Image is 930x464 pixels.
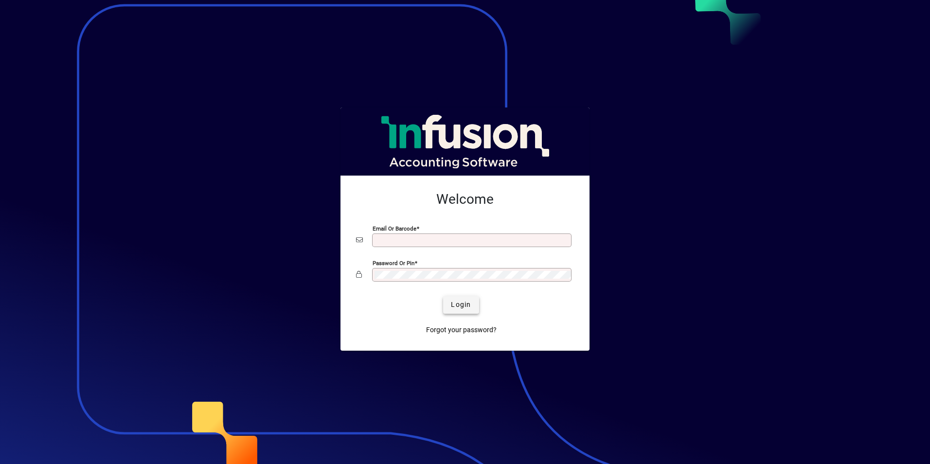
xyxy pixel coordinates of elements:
[443,296,479,314] button: Login
[422,321,501,339] a: Forgot your password?
[356,191,574,208] h2: Welcome
[373,225,416,232] mat-label: Email or Barcode
[451,300,471,310] span: Login
[426,325,497,335] span: Forgot your password?
[373,259,414,266] mat-label: Password or Pin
